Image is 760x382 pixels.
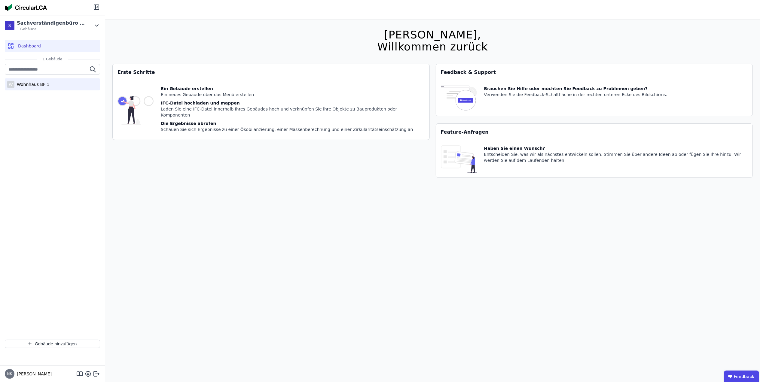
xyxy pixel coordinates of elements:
[113,64,429,81] div: Erste Schritte
[7,372,12,376] span: NK
[377,41,488,53] div: Willkommen zurück
[484,92,667,98] div: Verwenden Sie die Feedback-Schaltfläche in der rechten unteren Ecke des Bildschirms.
[484,86,667,92] div: Brauchen Sie Hilfe oder möchten Sie Feedback zu Problemen geben?
[161,120,425,126] div: Die Ergebnisse abrufen
[14,81,49,87] div: Wohnhaus BF 1
[14,371,52,377] span: [PERSON_NAME]
[161,126,425,132] div: Schauen Sie sich Ergebnisse zu einer Ökobilanzierung, einer Massenberechnung und einer Zirkularit...
[7,81,14,88] div: W
[484,151,748,163] div: Entscheiden Sie, was wir als nächstes entwickeln sollen. Stimmen Sie über andere Ideen ab oder fü...
[5,340,100,348] button: Gebäude hinzufügen
[17,27,86,32] span: 1 Gebäude
[5,21,14,30] div: S
[118,86,154,135] img: getting_started_tile-DrF_GRSv.svg
[484,145,748,151] div: Haben Sie einen Wunsch?
[161,100,425,106] div: IFC-Datei hochladen und mappen
[18,43,41,49] span: Dashboard
[436,64,753,81] div: Feedback & Support
[17,20,86,27] div: Sachverständigenbüro [PERSON_NAME]
[436,124,753,141] div: Feature-Anfragen
[37,57,69,62] span: 1 Gebäude
[5,4,47,11] img: Concular
[441,86,477,111] img: feedback-icon-HCTs5lye.svg
[161,86,425,92] div: Ein Gebäude erstellen
[161,92,425,98] div: Ein neues Gebäude über das Menü erstellen
[441,145,477,173] img: feature_request_tile-UiXE1qGU.svg
[377,29,488,41] div: [PERSON_NAME],
[161,106,425,118] div: Laden Sie eine IFC-Datei innerhalb Ihres Gebäudes hoch und verknüpfen Sie ihre Objekte zu Bauprod...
